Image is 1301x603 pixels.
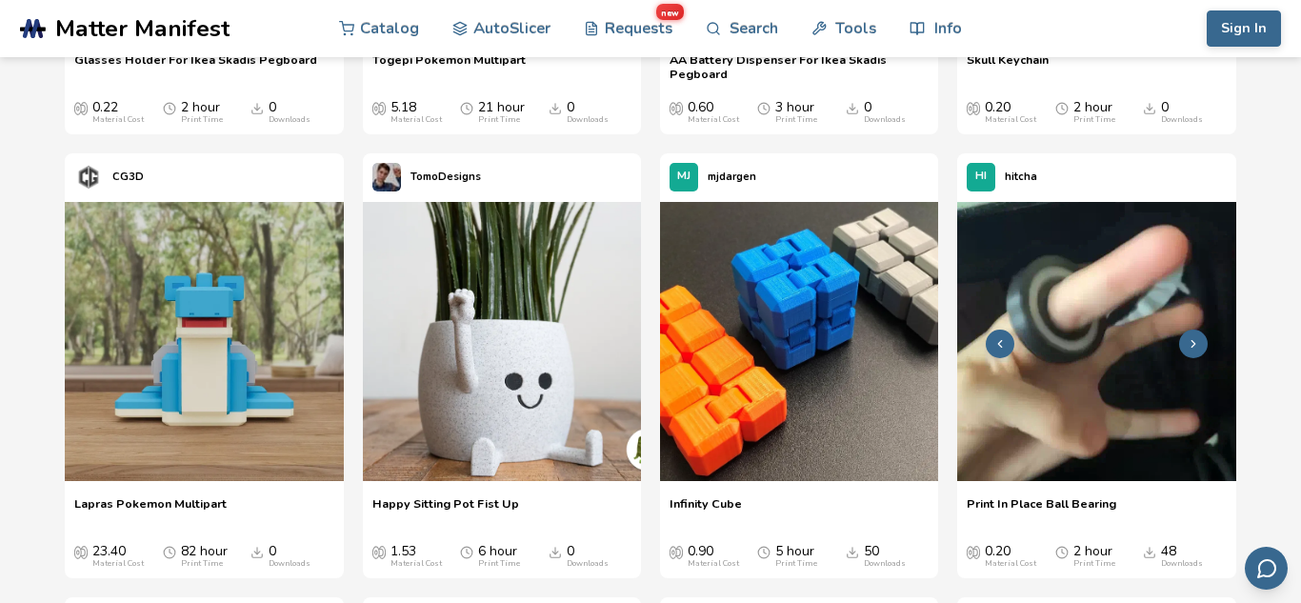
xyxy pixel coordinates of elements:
img: TomoDesigns's profile [372,163,401,191]
span: Average Cost [670,544,683,559]
span: Downloads [1143,100,1156,115]
div: Material Cost [985,115,1036,125]
div: Material Cost [390,559,442,569]
div: 23.40 [92,544,144,569]
div: 1.53 [390,544,442,569]
span: Average Print Time [1055,100,1069,115]
div: 82 hour [181,544,228,569]
div: 0.22 [92,100,144,125]
div: Material Cost [688,559,739,569]
div: 0 [864,100,906,125]
span: Downloads [846,544,859,559]
span: Average Cost [74,544,88,559]
div: 2 hour [1073,100,1115,125]
span: Matter Manifest [55,15,230,42]
div: Print Time [181,115,223,125]
p: hitcha [1005,167,1037,187]
div: 0 [269,544,310,569]
span: HI [975,171,987,183]
div: Downloads [269,559,310,569]
div: 2 hour [181,100,223,125]
span: Average Cost [967,100,980,115]
div: Print Time [1073,115,1115,125]
div: 2 hour [1073,544,1115,569]
div: Print Time [775,559,817,569]
div: Print Time [775,115,817,125]
div: 6 hour [478,544,520,569]
div: Material Cost [92,559,144,569]
div: Downloads [864,115,906,125]
button: Send feedback via email [1245,547,1288,590]
span: Average Print Time [163,544,176,559]
div: 3 hour [775,100,817,125]
div: Material Cost [92,115,144,125]
div: 48 [1161,544,1203,569]
span: Downloads [846,100,859,115]
div: 0 [1161,100,1203,125]
a: CG3D's profileCG3D [65,153,153,201]
div: 5 hour [775,544,817,569]
div: Material Cost [985,559,1036,569]
div: Print Time [181,559,223,569]
div: Print Time [478,115,520,125]
p: TomoDesigns [410,167,481,187]
span: Average Cost [670,100,683,115]
img: CG3D's profile [74,163,103,191]
span: Average Cost [372,544,386,559]
span: Downloads [1143,544,1156,559]
a: AA Battery Dispenser For Ikea Skadis Pegboard [670,52,929,81]
span: Average Print Time [460,544,473,559]
div: Downloads [1161,559,1203,569]
div: 5.18 [390,100,442,125]
div: 0.20 [985,100,1036,125]
a: TomoDesigns's profileTomoDesigns [363,153,490,201]
p: mjdargen [708,167,756,187]
div: Print Time [1073,559,1115,569]
button: Sign In [1207,10,1281,47]
div: 50 [864,544,906,569]
span: Average Print Time [460,100,473,115]
span: Average Cost [372,100,386,115]
div: 0.60 [688,100,739,125]
p: CG3D [112,167,144,187]
span: Downloads [549,544,562,559]
div: 0 [567,100,609,125]
a: Skull Keychain [967,52,1049,81]
span: Downloads [250,100,264,115]
div: Downloads [567,559,609,569]
span: Average Cost [967,544,980,559]
span: Downloads [549,100,562,115]
a: Lapras Pokemon Multipart [74,496,227,525]
a: Print In Place Ball Bearing [967,496,1116,525]
div: Downloads [567,115,609,125]
div: Downloads [864,559,906,569]
a: Togepi Pokemon Multipart [372,52,526,81]
div: Downloads [1161,115,1203,125]
span: MJ [677,171,691,183]
div: Downloads [269,115,310,125]
div: 21 hour [478,100,525,125]
span: Average Cost [74,100,88,115]
div: 0.90 [688,544,739,569]
div: Material Cost [390,115,442,125]
span: Average Print Time [163,100,176,115]
a: Glasses Holder For Ikea Skadis Pegboard [74,52,317,81]
a: Happy Sitting Pot Fist Up [372,496,519,525]
span: Average Print Time [757,544,771,559]
span: Downloads [250,544,264,559]
div: 0 [567,544,609,569]
span: Average Print Time [1055,544,1069,559]
div: 0.20 [985,544,1036,569]
span: new [656,4,684,20]
div: Material Cost [688,115,739,125]
a: Infinity Cube [670,496,742,525]
div: 0 [269,100,310,125]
